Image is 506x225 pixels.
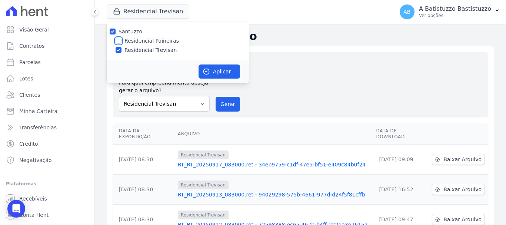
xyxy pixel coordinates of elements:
[432,154,485,165] a: Baixar Arquivo
[394,1,506,22] button: AB A Batistuzzo Bastistuzzo Ver opções
[432,184,485,195] a: Baixar Arquivo
[403,9,410,14] span: AB
[178,191,370,198] a: RT_RT_20250913_083000.ret - 94029298-575b-4661-977d-d24f5f81cffb
[419,5,491,13] p: A Batistuzzo Bastistuzzo
[6,179,89,188] div: Plataformas
[373,175,429,205] td: [DATE] 16:52
[3,22,91,37] a: Visão Geral
[419,13,491,19] p: Ver opções
[3,120,91,135] a: Transferências
[199,64,240,79] button: Aplicar
[3,71,91,86] a: Lotes
[443,186,482,193] span: Baixar Arquivo
[3,87,91,102] a: Clientes
[432,214,485,225] a: Baixar Arquivo
[373,123,429,145] th: Data de Download
[443,156,482,163] span: Baixar Arquivo
[3,39,91,53] a: Contratos
[119,76,210,95] label: Para qual empreendimento deseja gerar o arquivo?
[19,59,41,66] span: Parcelas
[3,191,91,206] a: Recebíveis
[19,91,40,99] span: Clientes
[19,75,33,82] span: Lotes
[178,181,229,189] span: Residencial Trevisan
[19,156,52,164] span: Negativação
[178,211,229,219] span: Residencial Trevisan
[3,136,91,151] a: Crédito
[107,30,494,43] h2: Exportações de Retorno
[7,200,25,218] div: Open Intercom Messenger
[113,145,175,175] td: [DATE] 08:30
[19,195,47,202] span: Recebíveis
[3,55,91,70] a: Parcelas
[178,161,370,168] a: RT_RT_20250917_083000.ret - 34eb9759-c1df-47e5-bf51-e409c84b0f24
[124,37,179,45] label: Residencial Paineiras
[107,4,189,19] button: Residencial Trevisan
[19,107,57,115] span: Minha Carteira
[19,42,44,50] span: Contratos
[124,46,177,54] label: Residencial Trevisan
[19,140,38,148] span: Crédito
[19,124,57,131] span: Transferências
[3,104,91,119] a: Minha Carteira
[3,208,91,222] a: Conta Hent
[19,26,49,33] span: Visão Geral
[113,175,175,205] td: [DATE] 08:30
[443,216,482,223] span: Baixar Arquivo
[19,211,49,219] span: Conta Hent
[113,123,175,145] th: Data da Exportação
[216,97,240,112] button: Gerar
[178,150,229,159] span: Residencial Trevisan
[3,153,91,168] a: Negativação
[119,29,142,34] label: Santuzzo
[373,145,429,175] td: [DATE] 09:09
[175,123,373,145] th: Arquivo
